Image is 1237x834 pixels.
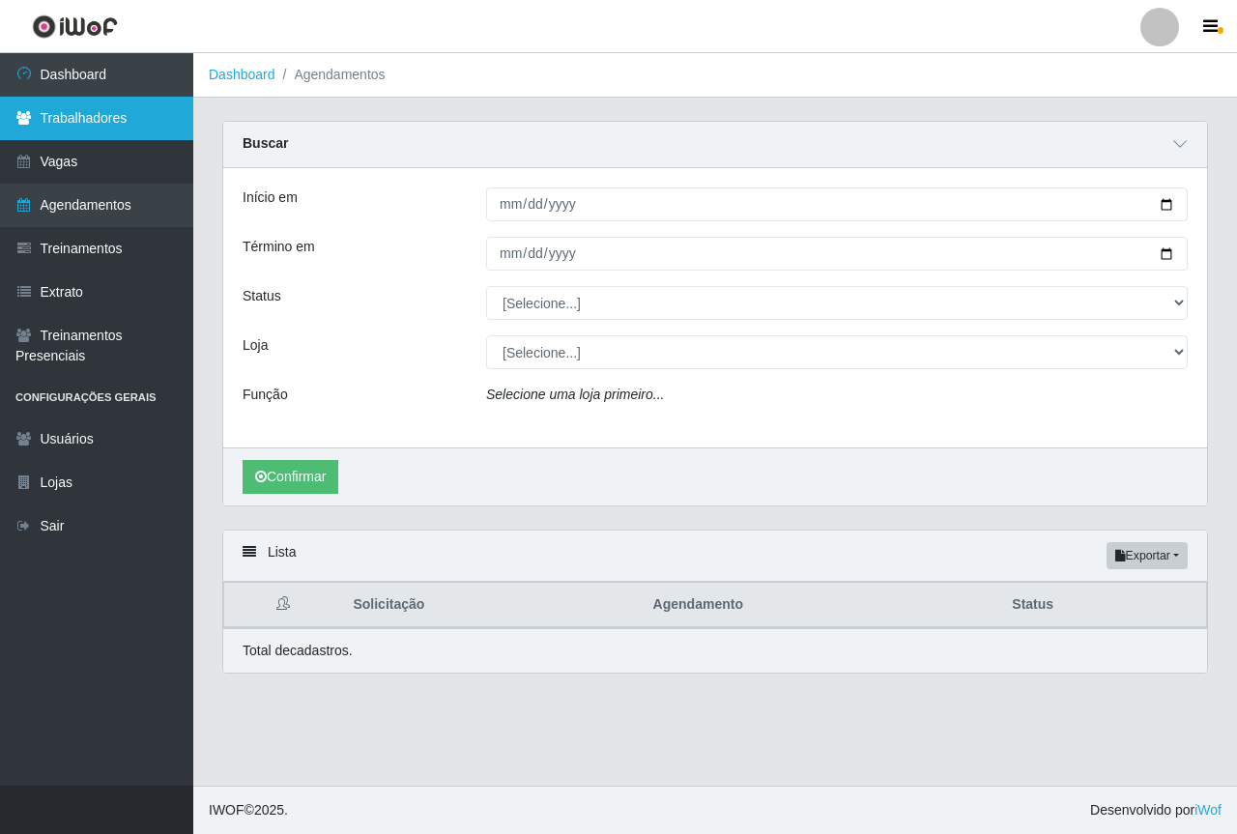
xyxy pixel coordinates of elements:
div: Lista [223,531,1207,582]
button: Exportar [1107,542,1188,569]
button: Confirmar [243,460,338,494]
i: Selecione uma loja primeiro... [486,387,664,402]
input: 00/00/0000 [486,187,1188,221]
input: 00/00/0000 [486,237,1188,271]
nav: breadcrumb [193,53,1237,98]
th: Status [1000,583,1206,628]
span: © 2025 . [209,800,288,820]
label: Função [243,385,288,405]
a: iWof [1194,802,1222,818]
img: CoreUI Logo [32,14,118,39]
strong: Buscar [243,135,288,151]
label: Término em [243,237,315,257]
label: Início em [243,187,298,208]
span: IWOF [209,802,245,818]
a: Dashboard [209,67,275,82]
li: Agendamentos [275,65,386,85]
th: Agendamento [642,583,1001,628]
p: Total de cadastros. [243,641,353,661]
label: Loja [243,335,268,356]
label: Status [243,286,281,306]
th: Solicitação [341,583,641,628]
span: Desenvolvido por [1090,800,1222,820]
